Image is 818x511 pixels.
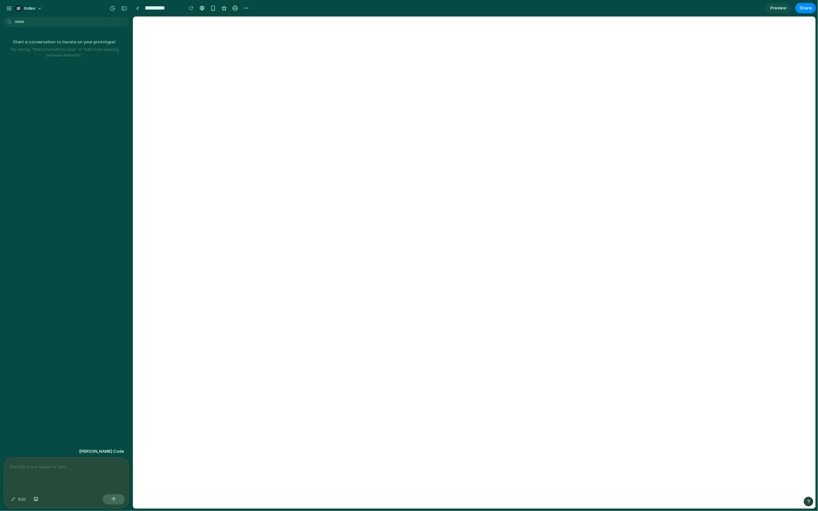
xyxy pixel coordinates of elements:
span: [PERSON_NAME] Code [79,448,124,455]
button: Index [13,3,45,14]
p: Start a conversation to iterate on your prototype! [3,39,126,45]
p: Try asking: "Make the buttons blue" or "Add more spacing between elements" [3,47,126,58]
span: Share [800,5,812,11]
button: Share [795,3,816,13]
button: [PERSON_NAME] Code [77,446,126,457]
span: Preview [770,5,787,11]
a: Preview [765,3,791,13]
span: Index [24,5,35,12]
